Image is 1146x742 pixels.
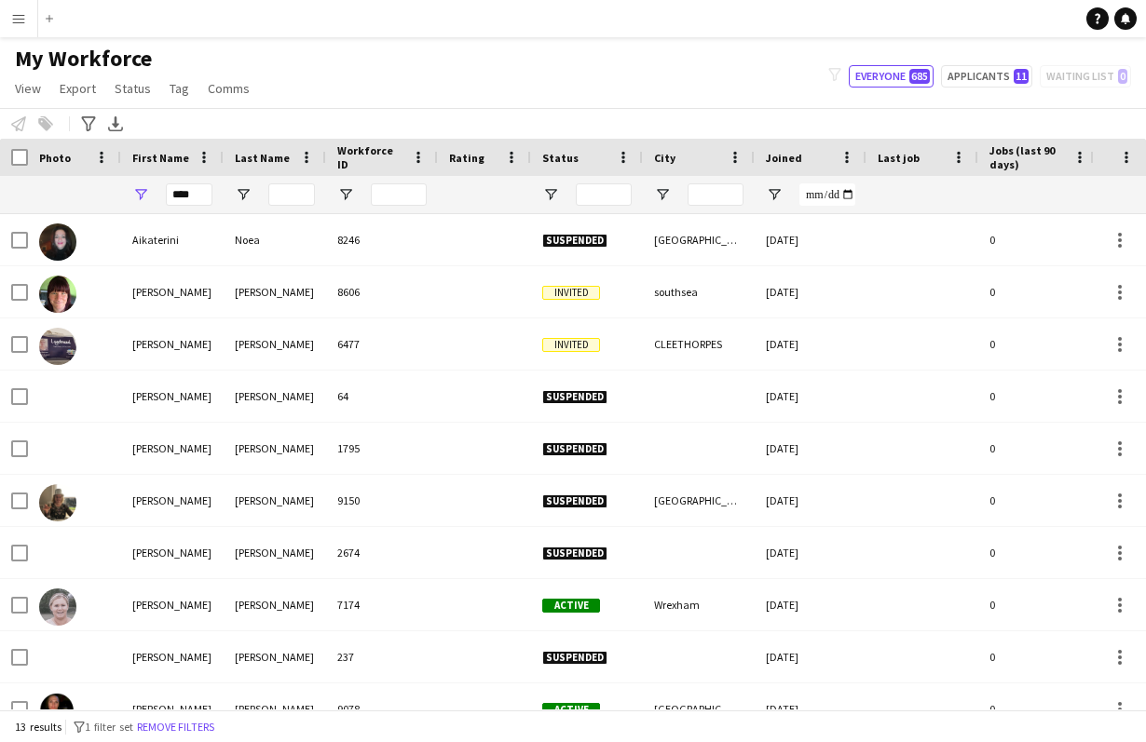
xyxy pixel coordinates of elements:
div: [DATE] [755,266,866,317]
div: 0 [978,475,1099,526]
div: 0 [978,371,1099,422]
div: [DATE] [755,371,866,422]
div: [PERSON_NAME] [224,475,326,526]
div: [PERSON_NAME] [224,579,326,630]
span: Last job [878,151,920,165]
div: 64 [326,371,438,422]
img: Kate Phillips [39,588,76,626]
input: First Name Filter Input [166,183,212,206]
span: Jobs (last 90 days) [989,143,1066,171]
a: Comms [200,76,257,101]
a: Status [107,76,158,101]
span: Suspended [542,494,607,508]
img: Aikaterini Noea [39,223,76,261]
div: 0 [978,527,1099,578]
div: [GEOGRAPHIC_DATA] [643,214,755,265]
div: [PERSON_NAME] [121,579,224,630]
img: Kate Tyler [39,693,76,730]
button: Open Filter Menu [654,186,671,203]
div: 1795 [326,423,438,474]
div: [PERSON_NAME] [121,371,224,422]
div: [PERSON_NAME] [121,266,224,317]
app-action-btn: Export XLSX [104,113,127,135]
span: 685 [909,69,930,84]
div: 0 [978,266,1099,317]
span: Last Name [235,151,290,165]
app-action-btn: Advanced filters [77,113,100,135]
div: 8246 [326,214,438,265]
span: City [654,151,675,165]
div: [GEOGRAPHIC_DATA] [643,475,755,526]
div: 0 [978,423,1099,474]
div: [PERSON_NAME] [224,527,326,578]
span: Active [542,703,600,717]
span: Rating [449,151,484,165]
span: Invited [542,286,600,300]
div: 9078 [326,683,438,735]
div: [GEOGRAPHIC_DATA] [643,683,755,735]
div: [PERSON_NAME] [121,318,224,370]
a: Tag [162,76,197,101]
button: Open Filter Menu [235,186,252,203]
span: Suspended [542,546,607,560]
div: [PERSON_NAME] [224,318,326,370]
span: Suspended [542,234,607,248]
div: 0 [978,318,1099,370]
input: Last Name Filter Input [268,183,315,206]
div: 6477 [326,318,438,370]
span: Tag [170,80,189,97]
div: [DATE] [755,527,866,578]
div: Wrexham [643,579,755,630]
span: Workforce ID [337,143,404,171]
div: 2674 [326,527,438,578]
div: [PERSON_NAME] [121,527,224,578]
div: [PERSON_NAME] [121,631,224,682]
button: Applicants11 [941,65,1032,88]
div: [DATE] [755,475,866,526]
span: Suspended [542,651,607,665]
div: 0 [978,631,1099,682]
span: Photo [39,151,71,165]
div: [DATE] [755,423,866,474]
div: [PERSON_NAME] [224,631,326,682]
img: kate buxton [39,276,76,313]
div: 9150 [326,475,438,526]
div: [DATE] [755,579,866,630]
img: Kate Kirk [39,484,76,521]
div: [PERSON_NAME] [121,683,224,735]
span: Active [542,599,600,613]
span: Invited [542,338,600,352]
button: Remove filters [133,717,218,737]
input: Status Filter Input [576,183,632,206]
div: 237 [326,631,438,682]
input: Joined Filter Input [799,183,855,206]
a: View [7,76,48,101]
span: First Name [132,151,189,165]
a: Export [52,76,103,101]
span: 11 [1014,69,1029,84]
input: Workforce ID Filter Input [371,183,427,206]
span: View [15,80,41,97]
span: Status [542,151,579,165]
span: Suspended [542,390,607,404]
div: [PERSON_NAME] [224,683,326,735]
div: [DATE] [755,214,866,265]
span: My Workforce [15,45,152,73]
div: Noea [224,214,326,265]
div: 0 [978,214,1099,265]
div: [PERSON_NAME] [224,371,326,422]
input: City Filter Input [688,183,744,206]
button: Open Filter Menu [542,186,559,203]
div: [DATE] [755,318,866,370]
div: 8606 [326,266,438,317]
div: [PERSON_NAME] [224,266,326,317]
span: Joined [766,151,802,165]
div: [PERSON_NAME] [224,423,326,474]
div: 0 [978,579,1099,630]
span: Suspended [542,442,607,456]
div: southsea [643,266,755,317]
div: [DATE] [755,631,866,682]
div: Aikaterini [121,214,224,265]
button: Open Filter Menu [766,186,783,203]
div: 0 [978,683,1099,735]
